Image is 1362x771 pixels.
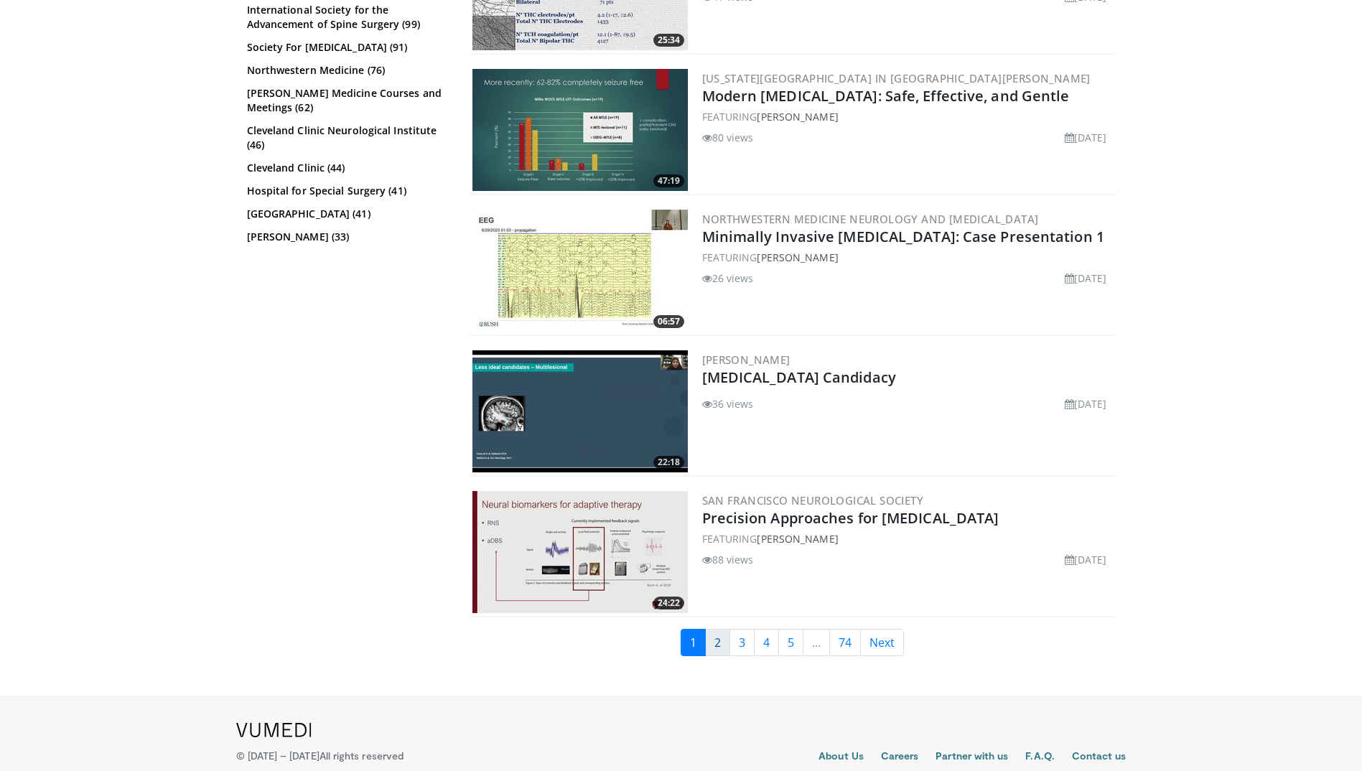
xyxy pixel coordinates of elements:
[653,34,684,47] span: 25:34
[1065,271,1107,286] li: [DATE]
[702,250,1113,265] div: FEATURING
[247,123,444,152] a: Cleveland Clinic Neurological Institute (46)
[757,251,838,264] a: [PERSON_NAME]
[472,210,688,332] img: f348ff22-e762-4d15-97f6-bae0e2e6c31a.300x170_q85_crop-smart_upscale.jpg
[702,86,1070,106] a: Modern [MEDICAL_DATA]: Safe, Effective, and Gentle
[247,184,444,198] a: Hospital for Special Surgery (41)
[702,396,754,411] li: 36 views
[472,69,688,191] img: 63240d33-0b55-4a9e-8c1a-91872ee09ed1.300x170_q85_crop-smart_upscale.jpg
[1065,130,1107,145] li: [DATE]
[702,71,1091,85] a: [US_STATE][GEOGRAPHIC_DATA] in [GEOGRAPHIC_DATA][PERSON_NAME]
[472,210,688,332] a: 06:57
[818,749,864,766] a: About Us
[653,174,684,187] span: 47:19
[702,531,1113,546] div: FEATURING
[472,491,688,613] img: fd6e16ae-b9e0-4a83-9f46-e7a3edd10e80.300x170_q85_crop-smart_upscale.jpg
[472,350,688,472] img: f6311520-b70d-49d6-800c-74456f05e058.300x170_q85_crop-smart_upscale.jpg
[247,3,444,32] a: International Society for the Advancement of Spine Surgery (99)
[653,315,684,328] span: 06:57
[653,597,684,609] span: 24:22
[1072,749,1127,766] a: Contact us
[472,69,688,191] a: 47:19
[702,271,754,286] li: 26 views
[653,456,684,469] span: 22:18
[757,110,838,123] a: [PERSON_NAME]
[881,749,919,766] a: Careers
[472,350,688,472] a: 22:18
[860,629,904,656] a: Next
[319,749,404,762] span: All rights reserved
[247,40,444,55] a: Society For [MEDICAL_DATA] (91)
[702,508,999,528] a: Precision Approaches for [MEDICAL_DATA]
[702,109,1113,124] div: FEATURING
[829,629,861,656] a: 74
[705,629,730,656] a: 2
[247,207,444,221] a: [GEOGRAPHIC_DATA] (41)
[681,629,706,656] a: 1
[236,749,404,763] p: © [DATE] – [DATE]
[472,491,688,613] a: 24:22
[702,130,754,145] li: 80 views
[754,629,779,656] a: 4
[236,723,312,737] img: VuMedi Logo
[936,749,1008,766] a: Partner with us
[702,227,1104,246] a: Minimally Invasive [MEDICAL_DATA]: Case Presentation 1
[702,552,754,567] li: 88 views
[1065,552,1107,567] li: [DATE]
[702,368,896,387] a: [MEDICAL_DATA] Candidacy
[757,532,838,546] a: [PERSON_NAME]
[247,86,444,115] a: [PERSON_NAME] Medicine Courses and Meetings (62)
[247,63,444,78] a: Northwestern Medicine (76)
[702,493,924,508] a: San Francisco Neurological Society
[729,629,755,656] a: 3
[778,629,803,656] a: 5
[702,352,790,367] a: [PERSON_NAME]
[247,161,444,175] a: Cleveland Clinic (44)
[1025,749,1054,766] a: F.A.Q.
[1065,396,1107,411] li: [DATE]
[470,629,1116,656] nav: Search results pages
[702,212,1039,226] a: Northwestern Medicine Neurology and [MEDICAL_DATA]
[247,230,444,244] a: [PERSON_NAME] (33)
